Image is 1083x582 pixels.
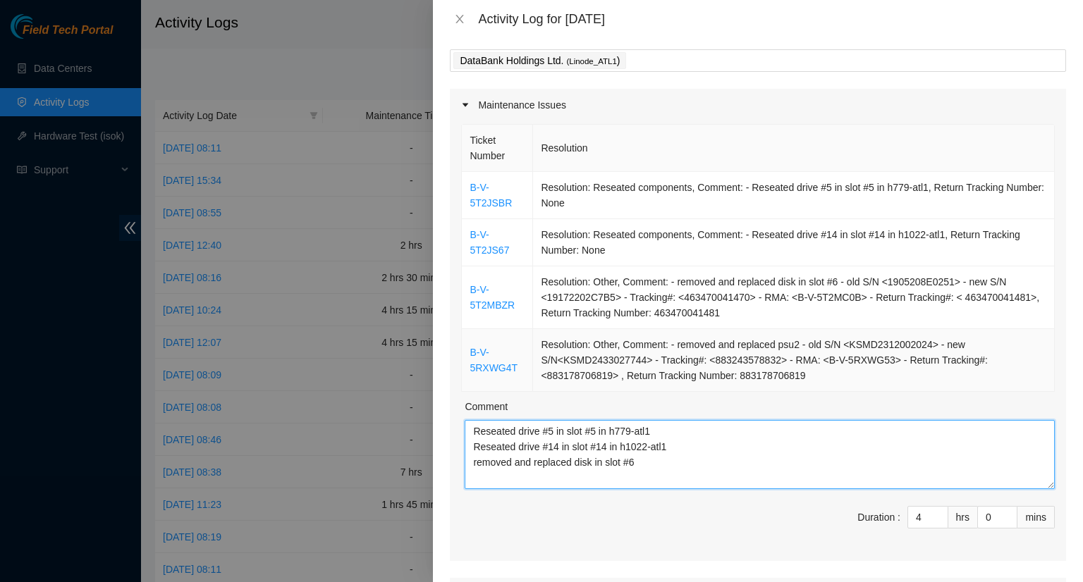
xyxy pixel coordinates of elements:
[566,57,616,66] span: ( Linode_ATL1
[948,506,978,528] div: hrs
[533,329,1055,392] td: Resolution: Other, Comment: - removed and replaced psu2 - old S/N <KSMD2312002024> - new S/N<KSMD...
[454,13,465,25] span: close
[533,125,1055,172] th: Resolution
[450,13,470,26] button: Close
[461,101,470,109] span: caret-right
[533,219,1055,266] td: Resolution: Reseated components, Comment: - Reseated drive #14 in slot #14 in h1022-atl1, Return ...
[857,509,900,525] div: Duration :
[465,399,508,414] label: Comment
[465,420,1055,489] textarea: Comment
[470,347,518,373] a: B-V-5RXWG4T
[1017,506,1055,528] div: mins
[470,229,509,256] a: B-V-5T2JS67
[450,89,1066,121] div: Maintenance Issues
[470,182,512,209] a: B-V-5T2JSBR
[478,11,1066,27] div: Activity Log for [DATE]
[470,284,515,311] a: B-V-5T2MBZR
[533,172,1055,219] td: Resolution: Reseated components, Comment: - Reseated drive #5 in slot #5 in h779-atl1, Return Tra...
[533,266,1055,329] td: Resolution: Other, Comment: - removed and replaced disk in slot #6 - old S/N <1905208E0251> - new...
[462,125,533,172] th: Ticket Number
[460,53,620,69] p: DataBank Holdings Ltd. )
